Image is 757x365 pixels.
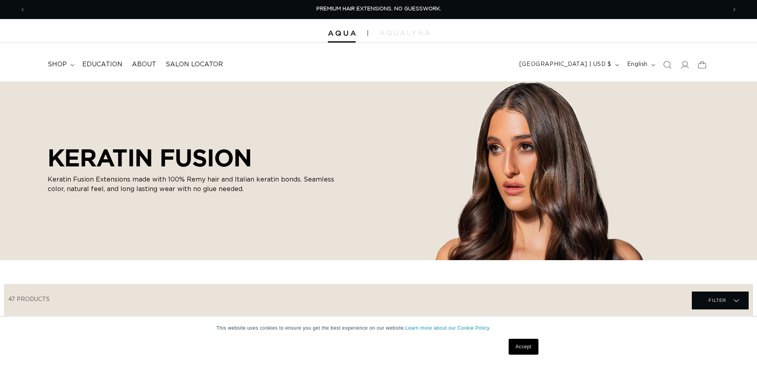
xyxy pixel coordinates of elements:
[515,57,622,72] button: [GEOGRAPHIC_DATA] | USD $
[405,325,491,331] a: Learn more about our Cookie Policy.
[127,56,161,73] a: About
[328,31,356,36] img: Aqua Hair Extensions
[709,293,726,308] span: Filter
[217,324,541,332] p: This website uses cookies to ensure you get the best experience on our website.
[132,60,156,69] span: About
[627,60,648,69] span: English
[726,2,743,17] button: Next announcement
[8,297,50,302] span: 47 products
[82,60,122,69] span: Education
[77,56,127,73] a: Education
[48,60,67,69] span: shop
[48,144,350,172] h2: KERATIN FUSION
[519,60,612,69] span: [GEOGRAPHIC_DATA] | USD $
[658,56,676,73] summary: Search
[316,6,441,12] span: PREMIUM HAIR EXTENSIONS. NO GUESSWORK.
[166,60,223,69] span: Salon Locator
[622,57,658,72] button: English
[48,175,350,194] p: Keratin Fusion Extensions made with 100% Remy hair and Italian keratin bonds. Seamless color, nat...
[380,31,430,35] img: aqualyna.com
[509,339,538,355] a: Accept
[161,56,228,73] a: Salon Locator
[43,56,77,73] summary: shop
[692,292,749,309] summary: Filter
[14,2,31,17] button: Previous announcement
